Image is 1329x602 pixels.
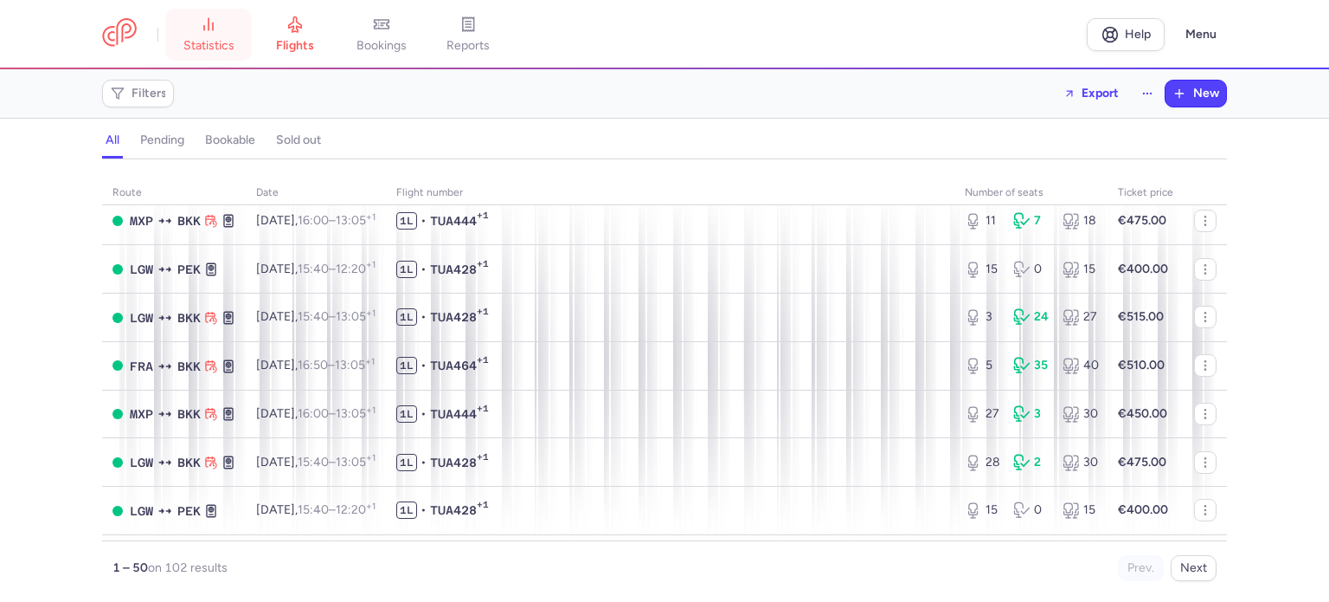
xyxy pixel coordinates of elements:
span: +1 [477,354,489,372]
span: on 102 results [148,560,228,575]
div: 15 [965,502,999,519]
span: [DATE], [256,213,376,228]
span: BKK [177,211,201,230]
time: 13:05 [336,406,376,421]
span: bookings [356,38,407,54]
span: LGW [130,308,153,327]
time: 15:40 [298,455,329,469]
button: Export [1052,80,1130,107]
th: route [102,180,246,206]
span: +1 [477,451,489,469]
span: flights [276,38,314,54]
span: 1L [396,454,417,471]
strong: 1 – 50 [112,560,148,575]
span: – [298,406,376,421]
div: 40 [1063,357,1097,374]
span: reports [446,38,490,54]
div: 30 [1063,454,1097,471]
strong: €400.00 [1118,502,1168,517]
span: • [421,454,427,471]
span: MXP [130,211,153,230]
span: TUA464 [430,357,477,374]
button: Next [1171,555,1217,581]
time: 16:00 [298,406,329,421]
span: 1L [396,212,417,230]
span: [DATE], [256,406,376,421]
span: – [298,358,375,372]
div: 15 [1063,502,1097,519]
span: • [421,212,427,230]
time: 15:40 [298,502,329,517]
span: New [1193,87,1219,100]
div: 24 [1013,308,1048,326]
strong: €475.00 [1118,213,1166,228]
button: Prev. [1118,555,1164,581]
time: 15:40 [298,262,329,276]
span: LGW [130,502,153,521]
span: LGW [130,260,153,279]
th: number of seats [954,180,1107,206]
span: • [421,357,427,374]
span: 1L [396,502,417,519]
span: 1L [396,405,417,423]
span: • [421,502,427,519]
div: 18 [1063,212,1097,230]
div: 28 [965,454,999,471]
span: BKK [177,308,201,327]
div: 3 [965,308,999,326]
time: 16:50 [298,358,328,372]
span: Help [1125,28,1151,41]
span: [DATE], [256,262,376,276]
span: TUA428 [430,308,477,326]
span: Export [1082,87,1119,100]
time: 12:20 [336,502,376,517]
span: [DATE], [256,358,375,372]
span: TUA444 [430,405,477,423]
span: 1L [396,357,417,374]
span: +1 [477,258,489,275]
strong: €475.00 [1118,455,1166,469]
time: 16:00 [298,213,329,228]
span: TUA428 [430,454,477,471]
div: 30 [1063,405,1097,423]
h4: sold out [276,133,321,148]
time: 13:05 [336,309,376,324]
sup: +1 [366,501,376,512]
sup: +1 [366,452,376,463]
div: 2 [1013,454,1048,471]
div: 15 [965,261,999,278]
a: CitizenPlane red outlined logo [102,18,137,50]
strong: €450.00 [1118,406,1167,421]
span: TUA428 [430,261,477,278]
span: MXP [130,405,153,424]
span: +1 [477,403,489,420]
div: 27 [1063,308,1097,326]
span: 1L [396,261,417,278]
strong: €510.00 [1118,358,1165,372]
div: 11 [965,212,999,230]
sup: +1 [366,405,376,416]
h4: pending [140,133,184,148]
span: statistics [183,38,234,54]
div: 7 [1013,212,1048,230]
button: New [1165,81,1226,107]
sup: +1 [366,259,376,270]
span: TUA428 [430,502,477,519]
span: PEK [177,502,201,521]
span: • [421,308,427,326]
span: [DATE], [256,309,376,324]
span: BKK [177,453,201,472]
span: • [421,405,427,423]
span: [DATE], [256,502,376,517]
a: reports [425,16,511,54]
span: • [421,261,427,278]
span: – [298,309,376,324]
strong: €400.00 [1118,262,1168,276]
span: BKK [177,405,201,424]
span: – [298,455,376,469]
sup: +1 [366,211,376,223]
strong: €515.00 [1118,309,1164,324]
span: +1 [477,499,489,516]
button: Menu [1175,18,1227,51]
div: 5 [965,357,999,374]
